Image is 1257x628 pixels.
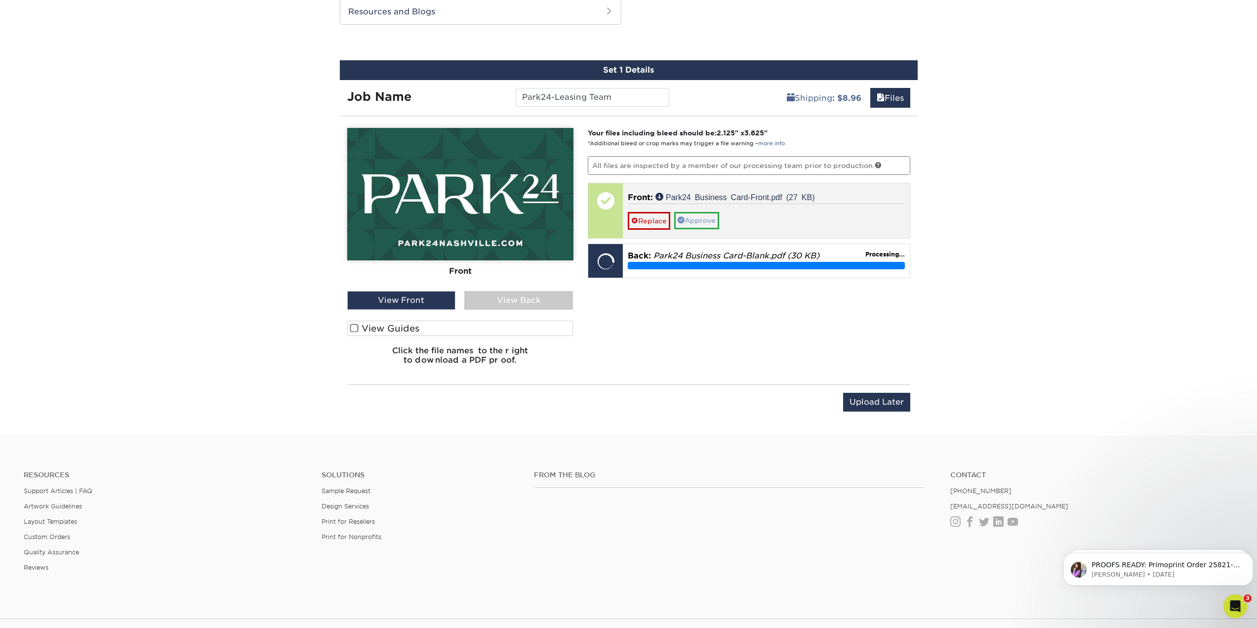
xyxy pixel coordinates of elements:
h4: Solutions [322,471,519,479]
a: Reviews [24,564,48,571]
h4: From the Blog [534,471,924,479]
div: View Front [347,291,456,310]
iframe: Intercom live chat [1223,594,1247,618]
b: : $8.96 [832,93,861,103]
span: 3.625 [744,129,764,137]
input: Enter a job name [516,88,669,107]
a: Files [870,88,910,108]
p: All files are inspected by a member of our processing team prior to production. [588,156,910,175]
strong: Your files including bleed should be: " x " [588,129,768,137]
a: [EMAIL_ADDRESS][DOMAIN_NAME] [950,502,1068,510]
a: Shipping: $8.96 [780,88,868,108]
a: Layout Templates [24,518,77,525]
h6: Click the file names to the right to download a PDF proof. [347,346,573,373]
span: shipping [787,93,795,103]
strong: Job Name [347,89,411,104]
div: Set 1 Details [340,60,918,80]
span: Front: [628,193,653,202]
a: Quality Assurance [24,548,79,556]
a: Design Services [322,502,369,510]
em: Park24 Business Card-Blank.pdf (30 KB) [653,251,819,260]
iframe: Google Customer Reviews [2,598,84,625]
div: View Back [464,291,573,310]
input: Upload Later [843,393,910,412]
a: Custom Orders [24,533,70,541]
a: Artwork Guidelines [24,502,82,510]
a: Print for Nonprofits [322,533,381,541]
a: Support Articles | FAQ [24,487,92,495]
h4: Resources [24,471,307,479]
span: Back: [628,251,651,260]
iframe: Intercom notifications message [1059,532,1257,601]
label: View Guides [347,321,573,336]
a: Print for Resellers [322,518,375,525]
a: Approve [674,212,719,229]
a: more info [758,140,785,147]
a: Park24 Business Card-Front.pdf (27 KB) [655,193,814,201]
div: Front [347,260,573,282]
a: Sample Request [322,487,370,495]
a: [PHONE_NUMBER] [950,487,1012,495]
span: 2.125 [717,129,735,137]
span: files [877,93,885,103]
a: Contact [950,471,1233,479]
small: *Additional bleed or crop marks may trigger a file warning – [588,140,785,147]
a: Replace [628,212,670,229]
span: 3 [1244,594,1252,602]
